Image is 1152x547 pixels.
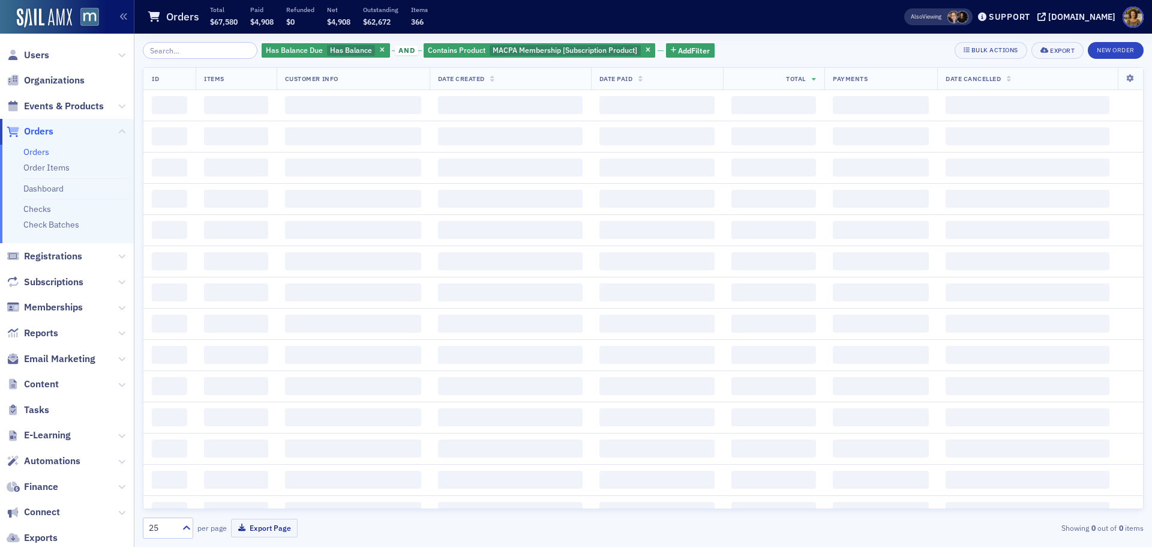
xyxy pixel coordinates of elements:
span: ‌ [731,315,816,333]
span: ‌ [599,190,715,208]
span: $62,672 [363,17,391,26]
span: ‌ [946,377,1109,395]
p: Total [210,5,238,14]
span: ‌ [204,377,268,395]
span: ‌ [946,502,1109,520]
span: ‌ [946,283,1109,301]
span: ‌ [152,471,187,489]
button: Bulk Actions [955,42,1027,59]
span: ‌ [599,159,715,177]
a: Users [7,49,49,62]
span: ‌ [833,252,929,270]
p: Refunded [286,5,314,14]
div: Bulk Actions [971,47,1018,53]
span: $67,580 [210,17,238,26]
a: Tasks [7,403,49,417]
span: ‌ [204,408,268,426]
span: ‌ [285,252,421,270]
a: Checks [23,204,51,214]
a: Content [7,378,59,391]
span: ‌ [599,440,715,458]
span: ‌ [599,96,715,114]
span: ‌ [285,315,421,333]
span: ‌ [285,346,421,364]
span: ‌ [599,502,715,520]
div: [DOMAIN_NAME] [1048,11,1115,22]
img: SailAMX [80,8,99,26]
span: ‌ [152,315,187,333]
a: E-Learning [7,429,71,442]
span: 366 [411,17,424,26]
span: ID [152,74,159,83]
a: Orders [23,147,49,157]
span: ‌ [599,408,715,426]
span: ‌ [946,408,1109,426]
span: Items [204,74,224,83]
span: ‌ [438,127,583,145]
span: ‌ [731,283,816,301]
span: ‌ [152,346,187,364]
span: Subscriptions [24,276,83,289]
a: Memberships [7,301,83,314]
span: and [395,46,418,55]
a: Registrations [7,250,82,263]
div: Support [989,11,1030,22]
button: [DOMAIN_NAME] [1037,13,1120,21]
a: Subscriptions [7,276,83,289]
button: and [392,46,422,55]
span: ‌ [204,346,268,364]
span: $0 [286,17,295,26]
span: ‌ [833,408,929,426]
a: New Order [1088,44,1144,55]
span: ‌ [204,502,268,520]
a: Orders [7,125,53,138]
span: ‌ [946,221,1109,239]
span: ‌ [731,377,816,395]
span: ‌ [152,283,187,301]
span: Profile [1123,7,1144,28]
span: ‌ [833,221,929,239]
span: ‌ [204,440,268,458]
span: ‌ [946,127,1109,145]
span: ‌ [204,471,268,489]
span: ‌ [946,252,1109,270]
span: Date Created [438,74,485,83]
a: Reports [7,327,58,340]
span: Events & Products [24,100,104,113]
span: ‌ [731,440,816,458]
p: Paid [250,5,274,14]
span: $4,908 [327,17,350,26]
span: ‌ [152,252,187,270]
span: ‌ [833,127,929,145]
div: 25 [149,522,175,534]
span: ‌ [152,221,187,239]
span: ‌ [946,190,1109,208]
a: Organizations [7,74,85,87]
p: Items [411,5,428,14]
span: ‌ [285,96,421,114]
span: ‌ [204,315,268,333]
span: Content [24,378,59,391]
span: ‌ [438,252,583,270]
span: ‌ [285,283,421,301]
span: Add Filter [678,45,710,56]
span: Contains Product [428,45,485,55]
span: ‌ [438,96,583,114]
span: ‌ [438,502,583,520]
span: Has Balance Due [266,45,323,55]
span: ‌ [152,159,187,177]
span: Memberships [24,301,83,314]
span: Michelle Brown [947,11,960,23]
strong: 0 [1089,522,1097,533]
span: ‌ [285,440,421,458]
span: Total [786,74,806,83]
p: Net [327,5,350,14]
h1: Orders [166,10,199,24]
a: Finance [7,480,58,494]
span: ‌ [152,440,187,458]
span: Tasks [24,403,49,417]
span: ‌ [204,96,268,114]
span: Payments [833,74,868,83]
span: ‌ [438,190,583,208]
span: Exports [24,531,58,545]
